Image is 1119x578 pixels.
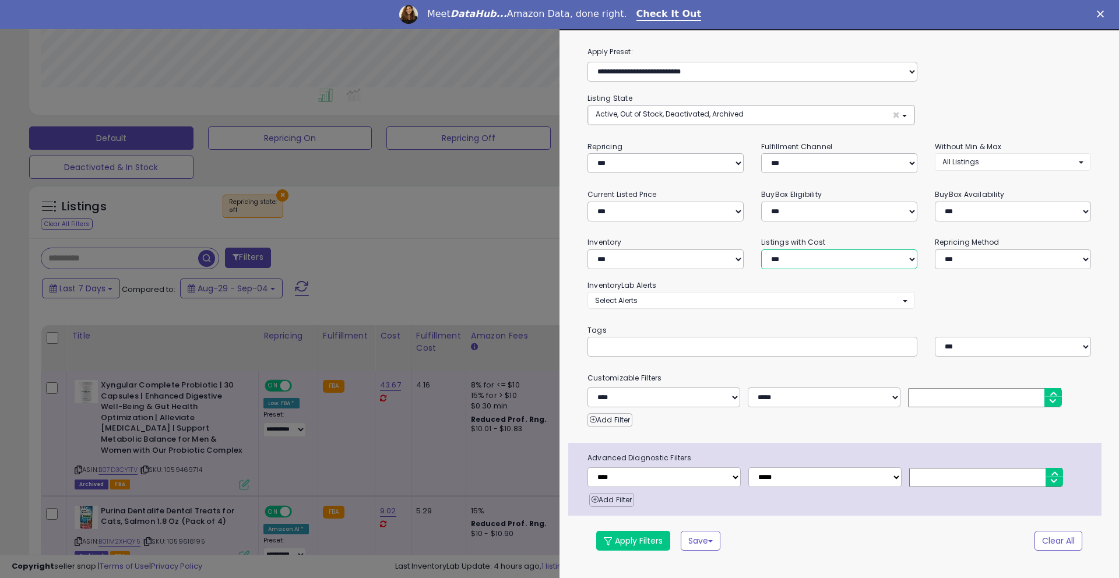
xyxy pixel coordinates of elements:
[587,237,621,247] small: Inventory
[579,372,1100,385] small: Customizable Filters
[935,189,1004,199] small: BuyBox Availability
[1097,10,1109,17] div: Close
[595,295,638,305] span: Select Alerts
[1034,531,1082,551] button: Clear All
[892,109,900,121] span: ×
[399,5,418,24] img: Profile image for Georgie
[942,157,979,167] span: All Listings
[596,109,744,119] span: Active, Out of Stock, Deactivated, Archived
[596,531,670,551] button: Apply Filters
[588,105,914,125] button: Active, Out of Stock, Deactivated, Archived ×
[579,452,1102,464] span: Advanced Diagnostic Filters
[579,45,1100,58] label: Apply Preset:
[761,237,825,247] small: Listings with Cost
[761,189,822,199] small: BuyBox Eligibility
[587,93,632,103] small: Listing State
[935,142,1002,151] small: Without Min & Max
[587,189,656,199] small: Current Listed Price
[935,237,1000,247] small: Repricing Method
[587,292,915,309] button: Select Alerts
[935,153,1091,170] button: All Listings
[681,531,720,551] button: Save
[579,324,1100,337] small: Tags
[761,142,832,151] small: Fulfillment Channel
[587,413,632,427] button: Add Filter
[587,280,656,290] small: InventoryLab Alerts
[427,8,627,20] div: Meet Amazon Data, done right.
[451,8,507,19] i: DataHub...
[587,142,622,151] small: Repricing
[589,493,634,507] button: Add Filter
[636,8,702,21] a: Check It Out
